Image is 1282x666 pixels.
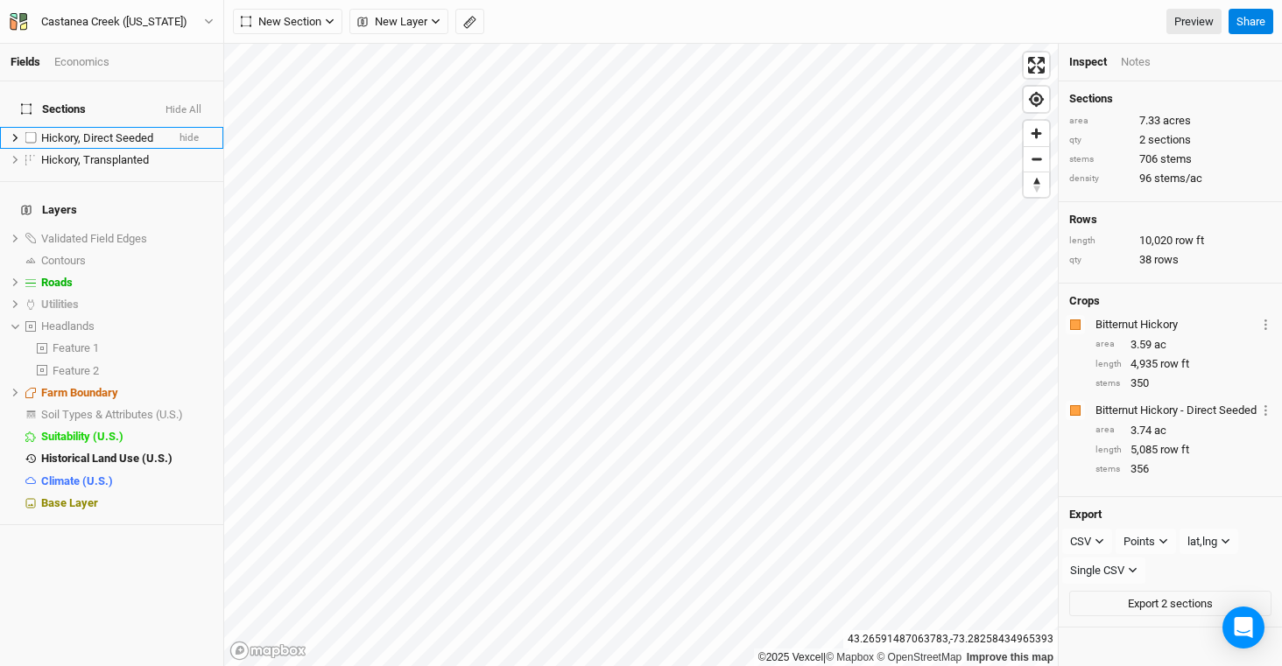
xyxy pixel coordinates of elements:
button: Points [1116,529,1176,555]
div: 350 [1095,375,1271,391]
div: Inspect [1069,54,1107,70]
button: Share [1229,9,1273,35]
span: stems/ac [1154,171,1202,186]
button: New Layer [349,9,448,35]
button: Zoom out [1024,146,1049,172]
span: Roads [41,276,73,289]
div: length [1095,358,1122,371]
button: Shortcut: M [455,9,484,35]
span: New Layer [357,13,427,31]
div: 43.26591487063783 , -73.28258434965393 [843,630,1058,648]
a: ©2025 Vexcel [758,651,823,663]
span: Sections [21,102,86,116]
div: Suitability (U.S.) [41,430,213,444]
div: area [1095,338,1122,351]
div: 2 [1069,132,1271,148]
a: Mapbox [826,651,874,663]
button: Hide All [165,104,202,116]
button: Castanea Creek ([US_STATE]) [9,12,215,32]
div: stems [1095,377,1122,390]
div: qty [1069,134,1131,147]
span: Farm Boundary [41,386,118,399]
div: qty [1069,254,1131,267]
div: Climate (U.S.) [41,474,213,488]
div: | [758,648,1053,666]
div: 5,085 [1095,442,1271,458]
div: length [1069,235,1131,248]
span: Utilities [41,298,79,311]
button: New Section [233,9,342,35]
div: Single CSV [1070,562,1124,579]
span: row ft [1160,356,1189,372]
button: Single CSV [1062,557,1145,584]
h4: Crops [1069,294,1100,308]
span: row ft [1160,442,1189,458]
span: Hickory, Direct Seeded [41,131,153,144]
span: Feature 1 [53,341,99,354]
span: ac [1154,423,1166,438]
span: Climate (U.S.) [41,474,113,487]
div: density [1069,172,1131,186]
div: Open Intercom Messenger [1222,606,1264,648]
div: Validated Field Edges [41,232,213,246]
div: 10,020 [1069,233,1271,249]
span: Zoom out [1024,147,1049,172]
div: 3.59 [1095,337,1271,353]
div: 706 [1069,151,1271,167]
div: Roads [41,276,213,290]
a: Preview [1166,9,1222,35]
div: length [1095,444,1122,457]
button: Crop Usage [1260,314,1271,334]
span: Soil Types & Attributes (U.S.) [41,408,183,421]
span: rows [1154,252,1179,268]
div: Hickory, Transplanted [41,153,213,167]
button: CSV [1062,529,1112,555]
div: Hickory, Direct Seeded [41,131,166,145]
div: Soil Types & Attributes (U.S.) [41,408,213,422]
div: 7.33 [1069,113,1271,129]
div: lat,lng [1187,533,1217,550]
div: Bitternut Hickory [1095,317,1257,333]
a: OpenStreetMap [877,651,961,663]
span: Hickory, Transplanted [41,153,149,166]
span: ac [1154,337,1166,353]
button: Find my location [1024,87,1049,112]
span: Base Layer [41,496,98,509]
div: Points [1124,533,1155,550]
div: stems [1095,463,1122,476]
div: 3.74 [1095,423,1271,438]
div: CSV [1070,533,1091,550]
span: Headlands [41,319,95,333]
a: Fields [11,55,40,68]
div: 38 [1069,252,1271,268]
div: area [1069,115,1131,128]
div: Farm Boundary [41,386,213,400]
span: Contours [41,254,86,267]
button: lat,lng [1180,529,1238,555]
div: Headlands [41,319,213,333]
button: Reset bearing to north [1024,172,1049,197]
span: sections [1148,132,1191,148]
span: hide [180,127,199,149]
div: Castanea Creek (Washington) [41,13,187,31]
button: Enter fullscreen [1024,53,1049,78]
div: 96 [1069,171,1271,186]
canvas: Map [224,44,1058,666]
span: Zoom in [1024,121,1049,146]
div: Contours [41,254,213,268]
span: row ft [1175,233,1204,249]
span: Suitability (U.S.) [41,430,123,443]
span: Feature 2 [53,364,99,377]
div: Historical Land Use (U.S.) [41,452,213,466]
span: stems [1160,151,1192,167]
div: Castanea Creek ([US_STATE]) [41,13,187,31]
h4: Export [1069,508,1271,522]
div: stems [1069,153,1131,166]
div: Feature 1 [53,341,213,355]
a: Mapbox logo [229,641,306,661]
div: 4,935 [1095,356,1271,372]
a: Improve this map [967,651,1053,663]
